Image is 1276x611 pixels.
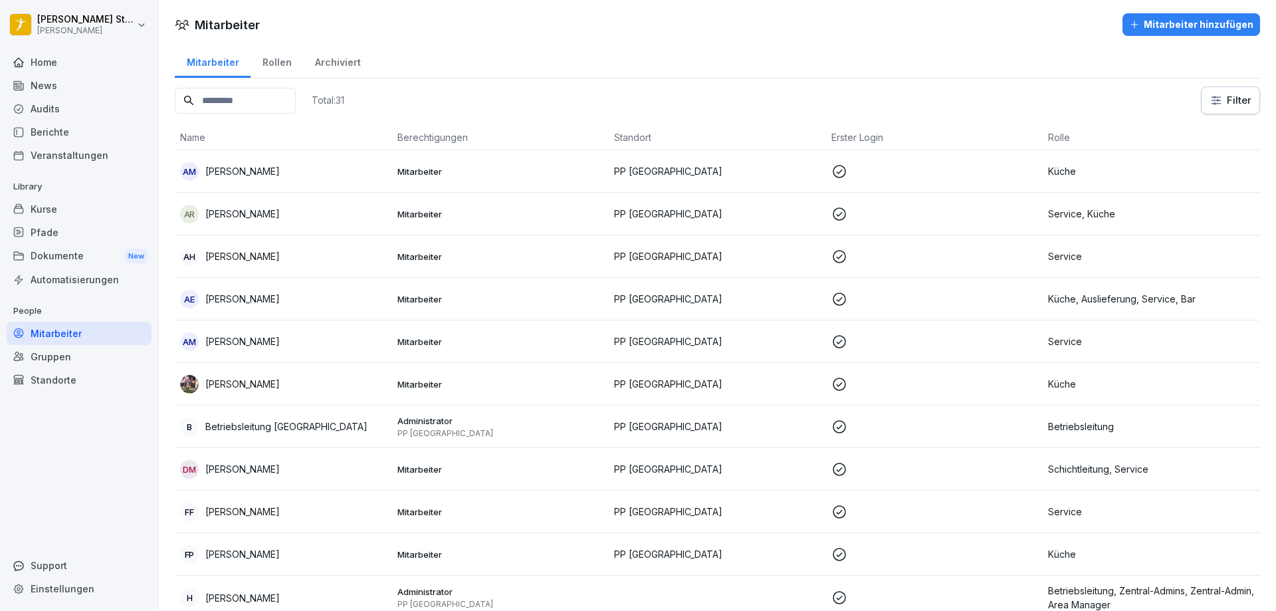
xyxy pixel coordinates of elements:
[1048,249,1255,263] p: Service
[7,144,152,167] a: Veranstaltungen
[397,428,604,439] p: PP [GEOGRAPHIC_DATA]
[826,125,1043,150] th: Erster Login
[180,247,199,266] div: AH
[1043,125,1260,150] th: Rolle
[175,44,251,78] a: Mitarbeiter
[614,462,821,476] p: PP [GEOGRAPHIC_DATA]
[7,345,152,368] a: Gruppen
[37,26,134,35] p: [PERSON_NAME]
[397,251,604,263] p: Mitarbeiter
[205,505,280,519] p: [PERSON_NAME]
[180,460,199,479] div: DM
[1202,87,1259,114] button: Filter
[1048,164,1255,178] p: Küche
[205,292,280,306] p: [PERSON_NAME]
[195,16,260,34] h1: Mitarbeiter
[397,293,604,305] p: Mitarbeiter
[180,375,199,394] img: wr8oxp1g4gkzyisjm8z9sexa.png
[175,125,392,150] th: Name
[397,208,604,220] p: Mitarbeiter
[1048,334,1255,348] p: Service
[205,591,280,605] p: [PERSON_NAME]
[614,505,821,519] p: PP [GEOGRAPHIC_DATA]
[180,418,199,436] div: B
[397,549,604,560] p: Mitarbeiter
[7,244,152,269] div: Dokumente
[180,332,199,351] div: AM
[7,244,152,269] a: DokumenteNew
[1122,13,1260,36] button: Mitarbeiter hinzufügen
[614,207,821,221] p: PP [GEOGRAPHIC_DATA]
[205,249,280,263] p: [PERSON_NAME]
[180,205,199,223] div: AR
[1048,420,1255,433] p: Betriebsleitung
[1048,377,1255,391] p: Küche
[205,334,280,348] p: [PERSON_NAME]
[397,336,604,348] p: Mitarbeiter
[7,268,152,291] a: Automatisierungen
[205,547,280,561] p: [PERSON_NAME]
[7,577,152,600] a: Einstellungen
[7,97,152,120] a: Audits
[614,292,821,306] p: PP [GEOGRAPHIC_DATA]
[1048,207,1255,221] p: Service, Küche
[397,506,604,518] p: Mitarbeiter
[397,166,604,178] p: Mitarbeiter
[392,125,609,150] th: Berechtigungen
[303,44,372,78] a: Archiviert
[7,368,152,392] a: Standorte
[1210,94,1251,107] div: Filter
[7,74,152,97] a: News
[614,420,821,433] p: PP [GEOGRAPHIC_DATA]
[1129,17,1253,32] div: Mitarbeiter hinzufügen
[7,51,152,74] a: Home
[614,249,821,263] p: PP [GEOGRAPHIC_DATA]
[7,322,152,345] a: Mitarbeiter
[7,301,152,322] p: People
[1048,547,1255,561] p: Küche
[7,120,152,144] a: Berichte
[251,44,303,78] a: Rollen
[397,586,604,598] p: Administrator
[397,599,604,610] p: PP [GEOGRAPHIC_DATA]
[1048,505,1255,519] p: Service
[397,415,604,427] p: Administrator
[397,378,604,390] p: Mitarbeiter
[180,162,199,181] div: AM
[614,334,821,348] p: PP [GEOGRAPHIC_DATA]
[397,463,604,475] p: Mitarbeiter
[205,462,280,476] p: [PERSON_NAME]
[205,164,280,178] p: [PERSON_NAME]
[7,221,152,244] a: Pfade
[609,125,826,150] th: Standort
[180,588,199,607] div: H
[205,377,280,391] p: [PERSON_NAME]
[180,503,199,521] div: FF
[7,197,152,221] a: Kurse
[614,164,821,178] p: PP [GEOGRAPHIC_DATA]
[614,377,821,391] p: PP [GEOGRAPHIC_DATA]
[7,176,152,197] p: Library
[180,290,199,308] div: AE
[1048,292,1255,306] p: Küche, Auslieferung, Service, Bar
[7,554,152,577] div: Support
[205,420,368,433] p: Betriebsleitung [GEOGRAPHIC_DATA]
[37,14,134,25] p: [PERSON_NAME] Stambolov
[1048,462,1255,476] p: Schichtleitung, Service
[312,94,344,106] p: Total: 31
[614,547,821,561] p: PP [GEOGRAPHIC_DATA]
